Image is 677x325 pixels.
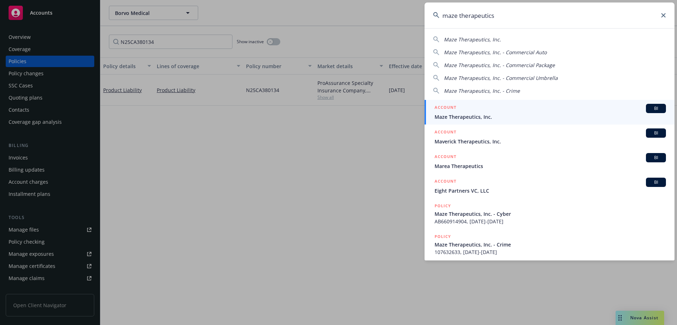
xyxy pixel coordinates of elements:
span: Maze Therapeutics, Inc. - Cyber [435,210,666,218]
span: Maze Therapeutics, Inc. - Commercial Auto [444,49,547,56]
span: Maverick Therapeutics, Inc. [435,138,666,145]
span: BI [649,154,663,161]
a: POLICYMaze Therapeutics, Inc. - CyberAB660914904, [DATE]-[DATE] [425,198,675,229]
h5: ACCOUNT [435,104,456,112]
span: Eight Partners VC, LLC [435,187,666,194]
span: BI [649,105,663,112]
a: ACCOUNTBIEight Partners VC, LLC [425,174,675,198]
a: ACCOUNTBIMarea Therapeutics [425,149,675,174]
a: ACCOUNTBIMaze Therapeutics, Inc. [425,100,675,125]
h5: POLICY [435,202,451,209]
h5: ACCOUNT [435,153,456,162]
h5: POLICY [435,233,451,240]
span: Maze Therapeutics, Inc. - Crime [435,241,666,248]
h5: ACCOUNT [435,128,456,137]
span: Marea Therapeutics [435,162,666,170]
span: AB660914904, [DATE]-[DATE] [435,218,666,225]
span: Maze Therapeutics, Inc. - Commercial Package [444,62,555,68]
span: BI [649,179,663,186]
a: ACCOUNTBIMaverick Therapeutics, Inc. [425,125,675,149]
h5: ACCOUNT [435,178,456,186]
input: Search... [425,2,675,28]
span: Maze Therapeutics, Inc. - Commercial Umbrella [444,75,558,81]
span: Maze Therapeutics, Inc. [444,36,501,43]
span: 107632633, [DATE]-[DATE] [435,248,666,256]
span: Maze Therapeutics, Inc. [435,113,666,121]
a: POLICYMaze Therapeutics, Inc. - Crime107632633, [DATE]-[DATE] [425,229,675,260]
span: BI [649,130,663,136]
span: Maze Therapeutics, Inc. - Crime [444,87,520,94]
